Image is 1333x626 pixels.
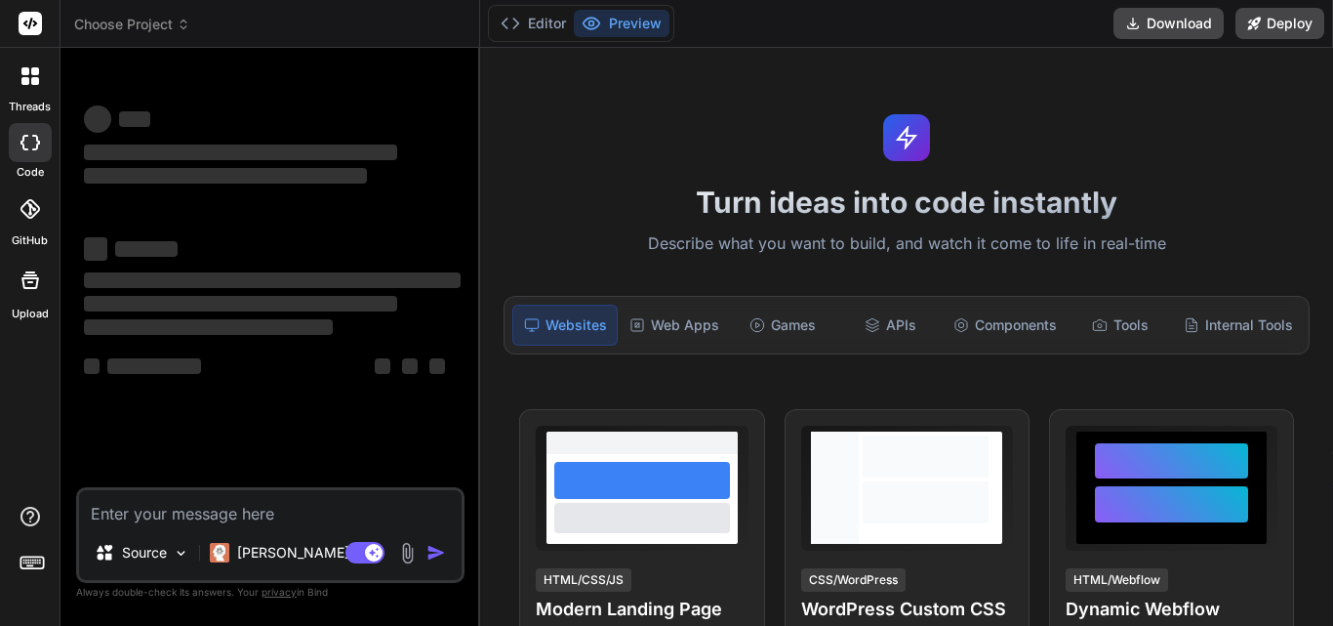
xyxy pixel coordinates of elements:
button: Preview [574,10,669,37]
div: CSS/WordPress [801,568,906,592]
p: Describe what you want to build, and watch it come to life in real-time [492,231,1321,257]
span: ‌ [84,237,107,261]
div: Internal Tools [1176,305,1301,346]
h1: Turn ideas into code instantly [492,185,1321,220]
div: Web Apps [622,305,727,346]
div: HTML/Webflow [1066,568,1168,592]
span: ‌ [84,145,397,160]
div: APIs [838,305,942,346]
label: GitHub [12,232,48,249]
span: ‌ [84,272,461,288]
span: Choose Project [74,15,190,34]
span: ‌ [84,105,111,133]
div: Components [946,305,1065,346]
span: ‌ [84,358,100,374]
img: icon [426,543,446,563]
span: ‌ [119,111,150,127]
span: ‌ [84,168,367,184]
button: Editor [493,10,574,37]
label: threads [9,99,51,115]
p: Source [122,543,167,563]
img: Claude 4 Sonnet [210,543,229,563]
h4: WordPress Custom CSS [801,596,1013,623]
span: ‌ [84,296,397,312]
span: ‌ [84,319,333,335]
label: code [17,164,44,181]
p: Always double-check its answers. Your in Bind [76,583,465,602]
p: [PERSON_NAME] 4 S.. [237,543,383,563]
img: Pick Models [173,545,189,562]
div: Websites [512,305,618,346]
img: attachment [396,542,419,564]
span: ‌ [107,358,201,374]
span: ‌ [115,241,178,257]
div: HTML/CSS/JS [536,568,631,592]
div: Tools [1069,305,1172,346]
label: Upload [12,306,49,322]
button: Download [1113,8,1224,39]
div: Games [731,305,834,346]
span: ‌ [375,358,390,374]
span: ‌ [402,358,418,374]
h4: Modern Landing Page [536,596,747,623]
button: Deploy [1235,8,1324,39]
span: privacy [262,586,297,598]
span: ‌ [429,358,445,374]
